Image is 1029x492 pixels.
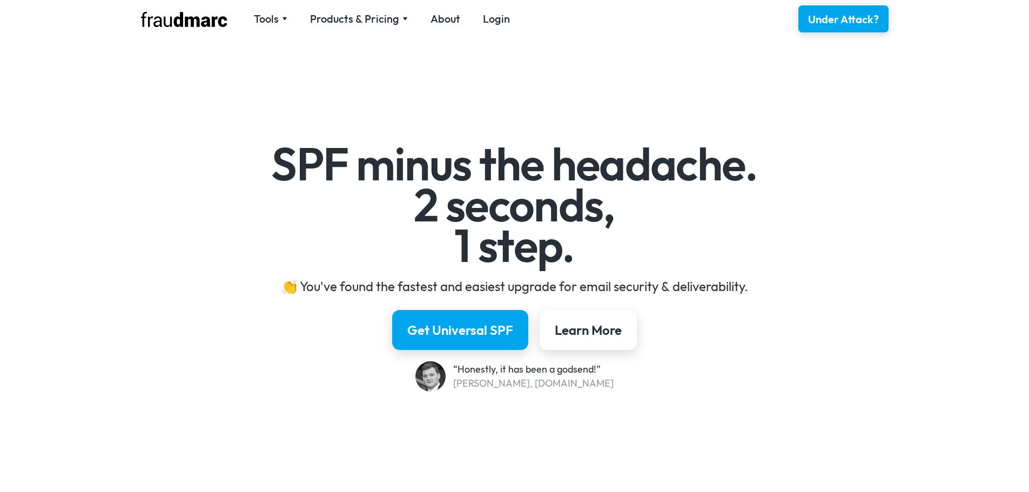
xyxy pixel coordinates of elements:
[201,144,828,266] h1: SPF minus the headache. 2 seconds, 1 step.
[483,11,510,26] a: Login
[453,376,614,390] div: [PERSON_NAME], [DOMAIN_NAME]
[431,11,460,26] a: About
[407,321,513,339] div: Get Universal SPF
[254,11,279,26] div: Tools
[798,5,889,32] a: Under Attack?
[254,11,287,26] div: Tools
[392,310,528,350] a: Get Universal SPF
[201,278,828,295] div: 👏 You've found the fastest and easiest upgrade for email security & deliverability.
[310,11,399,26] div: Products & Pricing
[540,310,637,350] a: Learn More
[453,362,614,376] div: “Honestly, it has been a godsend!”
[555,321,622,339] div: Learn More
[808,12,879,27] div: Under Attack?
[310,11,408,26] div: Products & Pricing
